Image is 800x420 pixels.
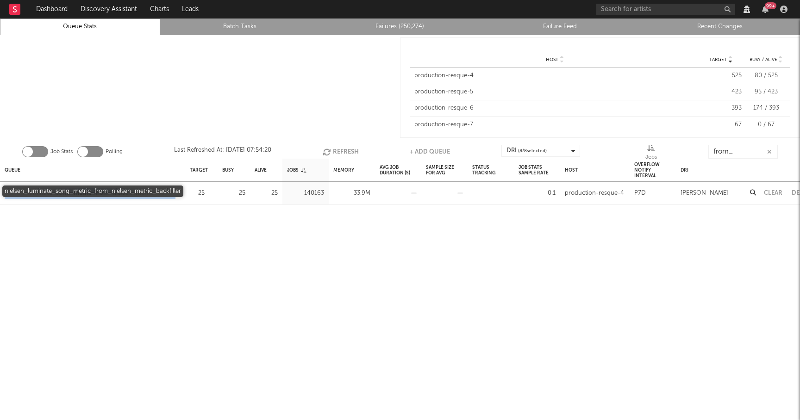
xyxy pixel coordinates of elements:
span: ( 8 / 8 selected) [518,145,547,156]
div: 25 [255,188,278,199]
div: 99 + [765,2,776,9]
div: Target [190,160,208,180]
div: 67 [700,120,742,130]
div: Last Refreshed At: [DATE] 07:54:20 [174,145,271,159]
span: Host [546,57,558,62]
button: 99+ [762,6,769,13]
div: Queue [5,160,20,180]
div: 423 [700,87,742,97]
div: Sample Size For Avg [426,160,463,180]
div: 140163 [287,188,324,199]
div: production-resque-6 [414,104,695,113]
div: Jobs [645,145,657,162]
div: production-resque-4 [565,188,624,199]
a: Failures (250,274) [325,21,475,32]
div: Job Stats Sample Rate [519,160,556,180]
label: Job Stats [50,146,73,157]
div: Busy [222,160,234,180]
a: nielsen_luminate_song_metric_from_nielsen_metric_backfiller [5,188,181,199]
a: Recent Changes [645,21,795,32]
button: Refresh [323,145,359,159]
div: 25 [222,188,245,199]
a: Failure Feed [485,21,635,32]
button: Clear [764,190,782,196]
button: + Add Queue [410,145,450,159]
div: 80 / 525 [746,71,786,80]
div: Host [565,160,578,180]
div: production-resque-5 [414,87,695,97]
div: Alive [255,160,267,180]
div: 525 [700,71,742,80]
div: 33.9M [333,188,370,199]
div: DRI [681,160,688,180]
div: 0.1 [519,188,556,199]
div: 393 [700,104,742,113]
div: Jobs [287,160,306,180]
div: production-resque-7 [414,120,695,130]
span: Target [709,57,727,62]
div: [PERSON_NAME] [681,188,728,199]
div: production-resque-4 [414,71,695,80]
div: Avg Job Duration (s) [380,160,417,180]
input: Search... [708,145,778,159]
input: Search for artists [596,4,735,15]
div: DRI [506,145,547,156]
span: Busy / Alive [750,57,777,62]
div: 0 / 67 [746,120,786,130]
div: P7D [634,188,646,199]
label: Polling [106,146,123,157]
div: Overflow Notify Interval [634,160,671,180]
div: 174 / 393 [746,104,786,113]
div: Status Tracking [472,160,509,180]
div: 95 / 423 [746,87,786,97]
a: Queue Stats [5,21,155,32]
div: 25 [190,188,205,199]
a: Batch Tasks [165,21,315,32]
div: Memory [333,160,354,180]
div: Jobs [645,152,657,163]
